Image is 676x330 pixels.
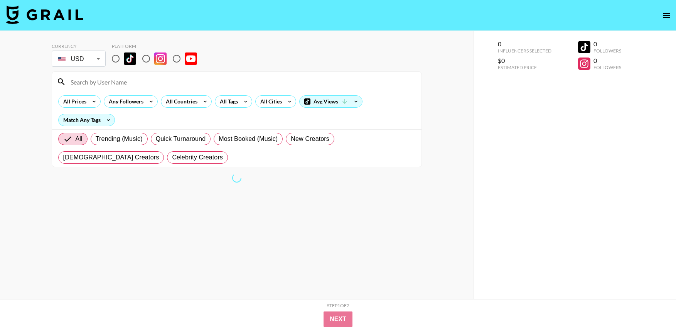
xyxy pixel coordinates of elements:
div: Match Any Tags [59,114,115,126]
div: All Tags [215,96,239,107]
span: New Creators [291,134,329,144]
img: TikTok [124,52,136,65]
div: 0 [593,57,621,64]
div: All Prices [59,96,88,107]
div: 0 [498,40,551,48]
div: $0 [498,57,551,64]
button: open drawer [659,8,674,23]
img: Grail Talent [6,5,83,24]
div: Avg Views [300,96,362,107]
span: Celebrity Creators [172,153,223,162]
div: Any Followers [104,96,145,107]
input: Search by User Name [66,76,417,88]
div: Platform [112,43,203,49]
img: Instagram [154,52,167,65]
span: Refreshing bookers, clients, countries, tags, cities, talent, talent... [230,171,243,184]
div: Influencers Selected [498,48,551,54]
button: Next [324,311,352,327]
div: All Countries [161,96,199,107]
span: Trending (Music) [96,134,143,144]
div: Followers [593,48,621,54]
div: Currency [52,43,106,49]
span: Quick Turnaround [156,134,206,144]
span: Most Booked (Music) [219,134,278,144]
div: All Cities [256,96,283,107]
span: [DEMOGRAPHIC_DATA] Creators [63,153,159,162]
div: USD [53,52,104,66]
span: All [76,134,83,144]
div: 0 [593,40,621,48]
div: Followers [593,64,621,70]
img: YouTube [185,52,197,65]
div: Estimated Price [498,64,551,70]
div: Step 1 of 2 [327,303,349,308]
